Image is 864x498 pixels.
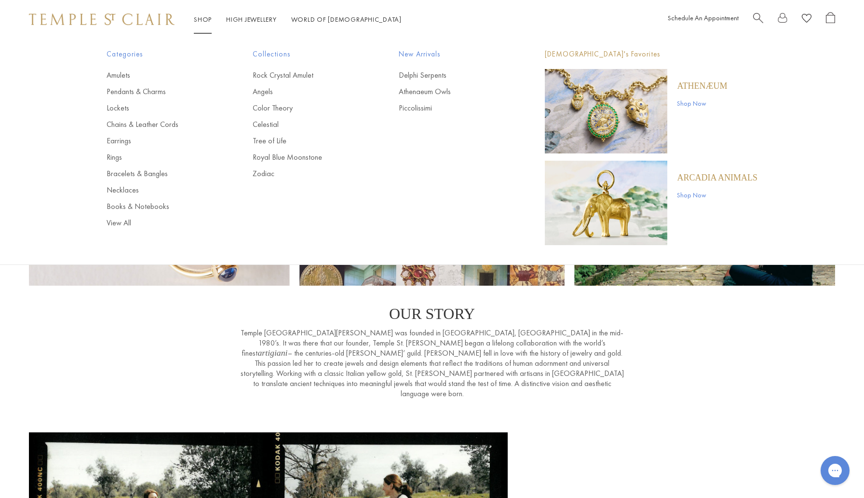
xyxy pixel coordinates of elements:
[107,168,214,179] a: Bracelets & Bangles
[107,48,214,60] span: Categories
[194,15,212,24] a: ShopShop
[194,14,402,26] nav: Main navigation
[239,305,625,323] p: OUR STORY
[291,15,402,24] a: World of [DEMOGRAPHIC_DATA]World of [DEMOGRAPHIC_DATA]
[399,103,506,113] a: Piccolissimi
[107,201,214,212] a: Books & Notebooks
[753,12,763,27] a: Search
[399,70,506,81] a: Delphi Serpents
[253,168,360,179] a: Zodiac
[107,218,214,228] a: View All
[399,48,506,60] span: New Arrivals
[257,348,287,358] em: artigiani
[826,12,835,27] a: Open Shopping Bag
[802,12,811,27] a: View Wishlist
[226,15,277,24] a: High JewelleryHigh Jewellery
[399,86,506,97] a: Athenaeum Owls
[816,453,854,488] iframe: Gorgias live chat messenger
[107,86,214,97] a: Pendants & Charms
[253,86,360,97] a: Angels
[253,152,360,163] a: Royal Blue Moonstone
[677,172,757,183] a: ARCADIA ANIMALS
[677,81,727,91] a: Athenæum
[677,190,757,200] a: Shop Now
[107,136,214,146] a: Earrings
[668,14,739,22] a: Schedule An Appointment
[253,70,360,81] a: Rock Crystal Amulet
[253,136,360,146] a: Tree of Life
[107,185,214,195] a: Necklaces
[545,48,757,60] p: [DEMOGRAPHIC_DATA]'s Favorites
[29,14,175,25] img: Temple St. Clair
[107,70,214,81] a: Amulets
[107,119,214,130] a: Chains & Leather Cords
[107,152,214,163] a: Rings
[253,119,360,130] a: Celestial
[253,48,360,60] span: Collections
[107,103,214,113] a: Lockets
[239,328,625,399] p: Temple [GEOGRAPHIC_DATA][PERSON_NAME] was founded in [GEOGRAPHIC_DATA], [GEOGRAPHIC_DATA] in the ...
[677,98,727,109] a: Shop Now
[253,103,360,113] a: Color Theory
